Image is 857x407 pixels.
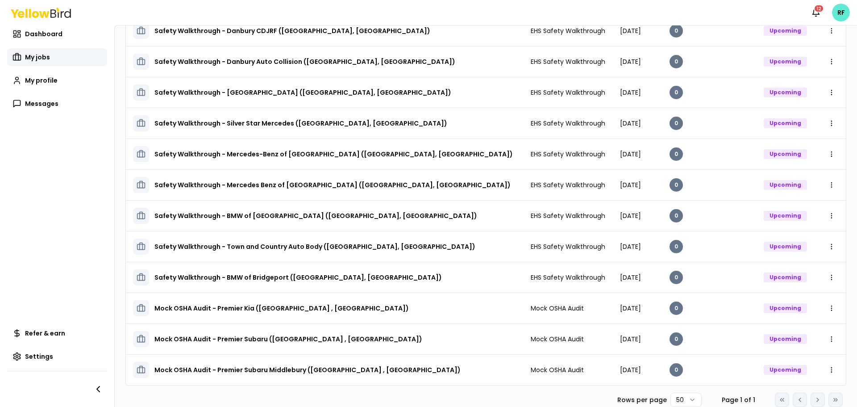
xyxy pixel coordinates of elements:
h3: Mock OSHA Audit - Premier Subaru Middlebury ([GEOGRAPHIC_DATA] , [GEOGRAPHIC_DATA]) [154,362,461,378]
span: [DATE] [620,26,641,35]
h3: Mock OSHA Audit - Premier Kia ([GEOGRAPHIC_DATA] , [GEOGRAPHIC_DATA]) [154,300,409,316]
a: Dashboard [7,25,107,43]
h3: Safety Walkthrough - BMW of Bridgeport ([GEOGRAPHIC_DATA], [GEOGRAPHIC_DATA]) [154,269,442,285]
a: My jobs [7,48,107,66]
span: Mock OSHA Audit [531,365,584,374]
div: Page 1 of 1 [716,395,761,404]
span: EHS Safety Walkthrough [531,150,605,159]
div: 0 [670,332,683,346]
span: [DATE] [620,211,641,220]
span: Mock OSHA Audit [531,335,584,344]
div: 12 [814,4,824,13]
div: Upcoming [764,303,807,313]
span: EHS Safety Walkthrough [531,57,605,66]
span: Messages [25,99,58,108]
span: My jobs [25,53,50,62]
div: Upcoming [764,57,807,67]
a: Settings [7,348,107,365]
div: 0 [670,55,683,68]
h3: Safety Walkthrough - Town and Country Auto Body ([GEOGRAPHIC_DATA], [GEOGRAPHIC_DATA]) [154,239,475,255]
span: EHS Safety Walkthrough [531,26,605,35]
span: [DATE] [620,365,641,374]
div: Upcoming [764,273,807,282]
div: 0 [670,302,683,315]
div: Upcoming [764,118,807,128]
span: [DATE] [620,119,641,128]
div: Upcoming [764,26,807,36]
div: Upcoming [764,334,807,344]
a: Messages [7,95,107,113]
h3: Safety Walkthrough - Danbury Auto Collision ([GEOGRAPHIC_DATA], [GEOGRAPHIC_DATA]) [154,54,455,70]
div: 0 [670,271,683,284]
h3: Safety Walkthrough - [GEOGRAPHIC_DATA] ([GEOGRAPHIC_DATA], [GEOGRAPHIC_DATA]) [154,84,451,101]
div: 0 [670,24,683,38]
p: Rows per page [617,395,667,404]
span: [DATE] [620,273,641,282]
a: My profile [7,71,107,89]
span: [DATE] [620,180,641,189]
span: RF [832,4,850,21]
span: [DATE] [620,335,641,344]
div: 0 [670,117,683,130]
span: [DATE] [620,57,641,66]
h3: Mock OSHA Audit - Premier Subaru ([GEOGRAPHIC_DATA] , [GEOGRAPHIC_DATA]) [154,331,422,347]
span: EHS Safety Walkthrough [531,180,605,189]
span: [DATE] [620,242,641,251]
h3: Safety Walkthrough - Danbury CDJRF ([GEOGRAPHIC_DATA], [GEOGRAPHIC_DATA]) [154,23,430,39]
div: 0 [670,209,683,222]
div: 0 [670,178,683,192]
button: 12 [807,4,825,21]
h3: Safety Walkthrough - Silver Star Mercedes ([GEOGRAPHIC_DATA], [GEOGRAPHIC_DATA]) [154,115,447,131]
a: Refer & earn [7,324,107,342]
div: 0 [670,86,683,99]
span: EHS Safety Walkthrough [531,119,605,128]
span: [DATE] [620,88,641,97]
h3: Safety Walkthrough - BMW of [GEOGRAPHIC_DATA] ([GEOGRAPHIC_DATA], [GEOGRAPHIC_DATA]) [154,208,477,224]
span: My profile [25,76,58,85]
div: Upcoming [764,149,807,159]
div: Upcoming [764,180,807,190]
div: Upcoming [764,211,807,221]
div: Upcoming [764,88,807,97]
div: 0 [670,240,683,253]
span: EHS Safety Walkthrough [531,88,605,97]
div: 0 [670,363,683,377]
div: 0 [670,147,683,161]
span: EHS Safety Walkthrough [531,273,605,282]
span: Settings [25,352,53,361]
span: [DATE] [620,150,641,159]
h3: Safety Walkthrough - Mercedes Benz of [GEOGRAPHIC_DATA] ([GEOGRAPHIC_DATA], [GEOGRAPHIC_DATA]) [154,177,511,193]
div: Upcoming [764,242,807,252]
span: [DATE] [620,304,641,313]
span: Mock OSHA Audit [531,304,584,313]
span: Refer & earn [25,329,65,338]
span: EHS Safety Walkthrough [531,211,605,220]
span: Dashboard [25,29,62,38]
h3: Safety Walkthrough - Mercedes-Benz of [GEOGRAPHIC_DATA] ([GEOGRAPHIC_DATA], [GEOGRAPHIC_DATA]) [154,146,513,162]
span: EHS Safety Walkthrough [531,242,605,251]
div: Upcoming [764,365,807,375]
